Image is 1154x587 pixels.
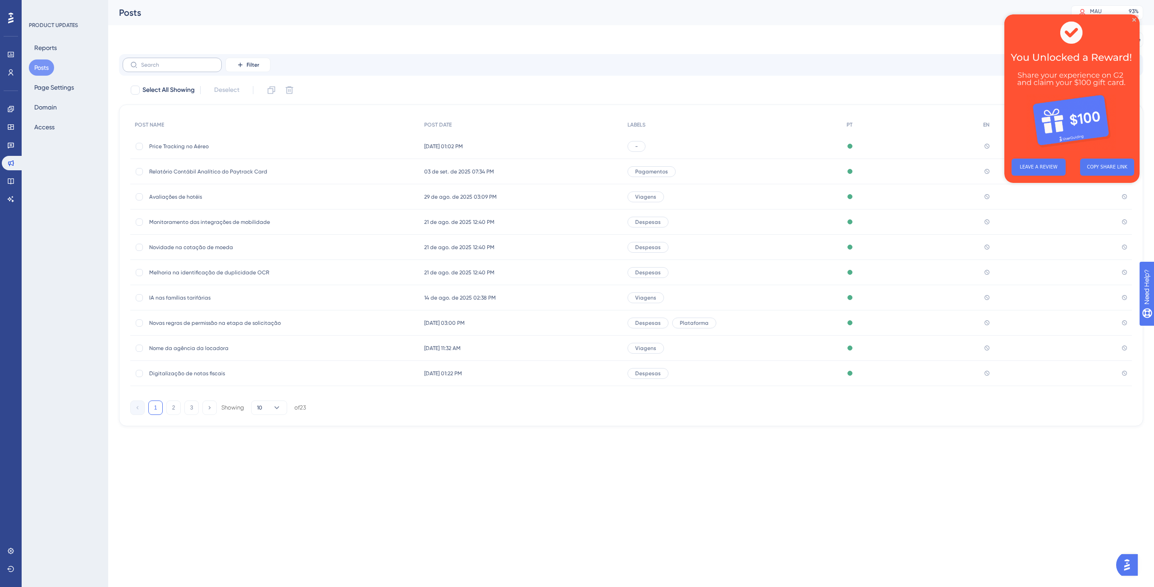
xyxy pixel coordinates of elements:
[635,218,661,226] span: Despesas
[635,319,661,327] span: Despesas
[635,370,661,377] span: Despesas
[225,58,270,72] button: Filter
[148,400,163,415] button: 1
[141,62,214,68] input: Search
[149,193,293,200] span: Avaliações de hotéis
[635,244,661,251] span: Despesas
[983,121,989,128] span: EN
[29,99,62,115] button: Domain
[149,319,293,327] span: Novas regras de permissão na etapa de solicitação
[635,143,638,150] span: -
[7,144,61,161] button: LEAVE A REVIEW
[142,85,195,96] span: Select All Showing
[424,269,495,276] span: 21 de ago. de 2025 12:40 PM
[135,121,164,128] span: POST NAME
[424,294,496,301] span: 14 de ago. de 2025 02:38 PM
[149,294,293,301] span: IA nas famílias tarifárias
[635,193,656,200] span: Viagens
[424,319,465,327] span: [DATE] 03:00 PM
[29,40,62,56] button: Reports
[221,404,244,412] div: Showing
[424,370,462,377] span: [DATE] 01:22 PM
[119,6,1049,19] div: Posts
[149,168,293,175] span: Relatório Contábil Analítico do Paytrack Card
[21,2,56,13] span: Need Help?
[149,269,293,276] span: Melhoria na identificação de duplicidade OCR
[257,404,262,411] span: 10
[424,143,463,150] span: [DATE] 01:02 PM
[29,22,78,29] div: PRODUCT UPDATES
[149,370,293,377] span: Digitalização de notas fiscais
[635,294,656,301] span: Viagens
[184,400,199,415] button: 3
[149,143,293,150] span: Price Tracking no Aéreo
[1129,8,1139,15] div: 93 %
[424,168,494,175] span: 03 de set. de 2025 07:34 PM
[166,400,181,415] button: 2
[128,4,132,7] div: Close Preview
[149,218,293,226] span: Monitoramento das integrações de mobilidade
[424,244,495,251] span: 21 de ago. de 2025 12:40 PM
[424,345,461,352] span: [DATE] 11:32 AM
[206,82,247,98] button: Deselect
[635,269,661,276] span: Despesas
[680,319,709,327] span: Plataforma
[424,121,452,128] span: POST DATE
[635,168,668,175] span: Pagamentos
[76,144,130,161] button: COPY SHARE LINK
[149,244,293,251] span: Novidade na cotação de moeda
[29,79,79,96] button: Page Settings
[29,59,54,76] button: Posts
[627,121,646,128] span: LABELS
[424,193,497,200] span: 29 de ago. de 2025 03:09 PM
[247,61,259,68] span: Filter
[29,119,60,135] button: Access
[424,218,495,226] span: 21 de ago. de 2025 12:40 PM
[635,345,656,352] span: Viagens
[149,345,293,352] span: Nome da agência da locadora
[1116,551,1143,578] iframe: UserGuiding AI Assistant Launcher
[847,121,852,128] span: PT
[1090,8,1102,15] div: MAU
[251,400,287,415] button: 10
[294,404,306,412] div: of 23
[214,85,239,96] span: Deselect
